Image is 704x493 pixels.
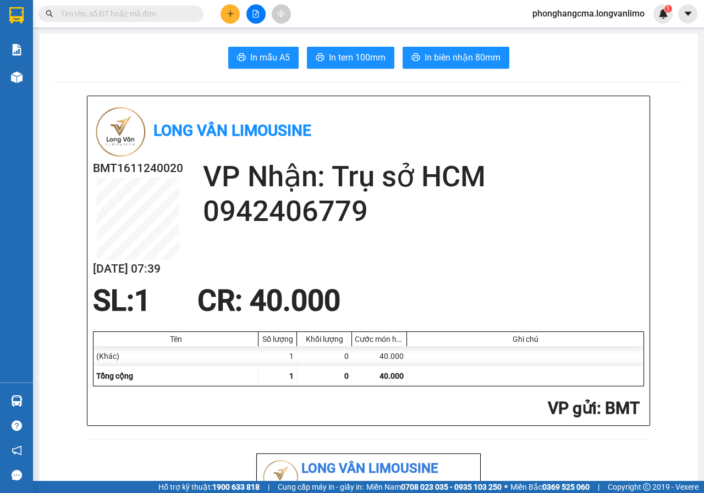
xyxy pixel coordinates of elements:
span: Hỗ trợ kỹ thuật: [158,481,260,493]
span: printer [237,53,246,63]
span: aim [277,10,285,18]
span: In tem 100mm [329,51,386,64]
span: phonghangcma.longvanlimo [524,7,653,20]
span: In biên nhận 80mm [425,51,501,64]
span: file-add [252,10,260,18]
span: message [12,470,22,480]
h2: [DATE] 07:39 [93,260,183,278]
div: Ghi chú [410,335,641,344]
div: 40.000 [352,346,407,366]
span: Miền Nam [366,481,502,493]
button: printerIn tem 100mm [307,47,394,69]
button: printerIn mẫu A5 [228,47,299,69]
button: file-add [246,4,266,24]
sup: 1 [664,5,672,13]
span: | [598,481,599,493]
b: Long Vân Limousine [153,121,311,140]
h2: 0942406779 [203,194,644,229]
div: Tên [96,335,255,344]
span: 40.000 [380,372,404,380]
li: Long Vân Limousine [261,458,476,479]
span: 1 [289,372,294,380]
img: solution-icon [11,44,23,56]
span: | [268,481,269,493]
button: caret-down [678,4,697,24]
span: VP gửi [548,398,597,418]
button: aim [272,4,291,24]
div: Khối lượng [300,335,349,344]
img: warehouse-icon [11,395,23,407]
span: 1 [134,284,151,318]
strong: 0369 525 060 [542,483,590,491]
strong: 0708 023 035 - 0935 103 250 [401,483,502,491]
h2: : BMT [93,397,640,420]
span: Tổng cộng [96,372,133,380]
img: logo.jpg [93,104,148,159]
div: Cước món hàng [355,335,404,344]
div: 0 [297,346,352,366]
span: CR : 40.000 [197,284,340,318]
button: printerIn biên nhận 80mm [403,47,509,69]
span: 0 [344,372,349,380]
span: Cung cấp máy in - giấy in: [278,481,364,493]
span: SL: [93,284,134,318]
strong: 1900 633 818 [212,483,260,491]
span: plus [227,10,234,18]
img: icon-new-feature [658,9,668,19]
img: logo-vxr [9,7,24,24]
button: plus [221,4,240,24]
span: notification [12,445,22,456]
span: copyright [643,483,651,491]
span: search [46,10,53,18]
span: In mẫu A5 [250,51,290,64]
span: caret-down [683,9,693,19]
span: 1 [666,5,670,13]
span: printer [316,53,324,63]
span: Miền Bắc [510,481,590,493]
div: (Khác) [94,346,258,366]
input: Tìm tên, số ĐT hoặc mã đơn [61,8,190,20]
h2: BMT1611240020 [93,159,183,178]
span: ⚪️ [504,485,508,489]
span: question-circle [12,420,22,431]
div: 1 [258,346,297,366]
span: printer [411,53,420,63]
h2: VP Nhận: Trụ sở HCM [203,159,644,194]
div: Số lượng [261,335,294,344]
img: warehouse-icon [11,71,23,83]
